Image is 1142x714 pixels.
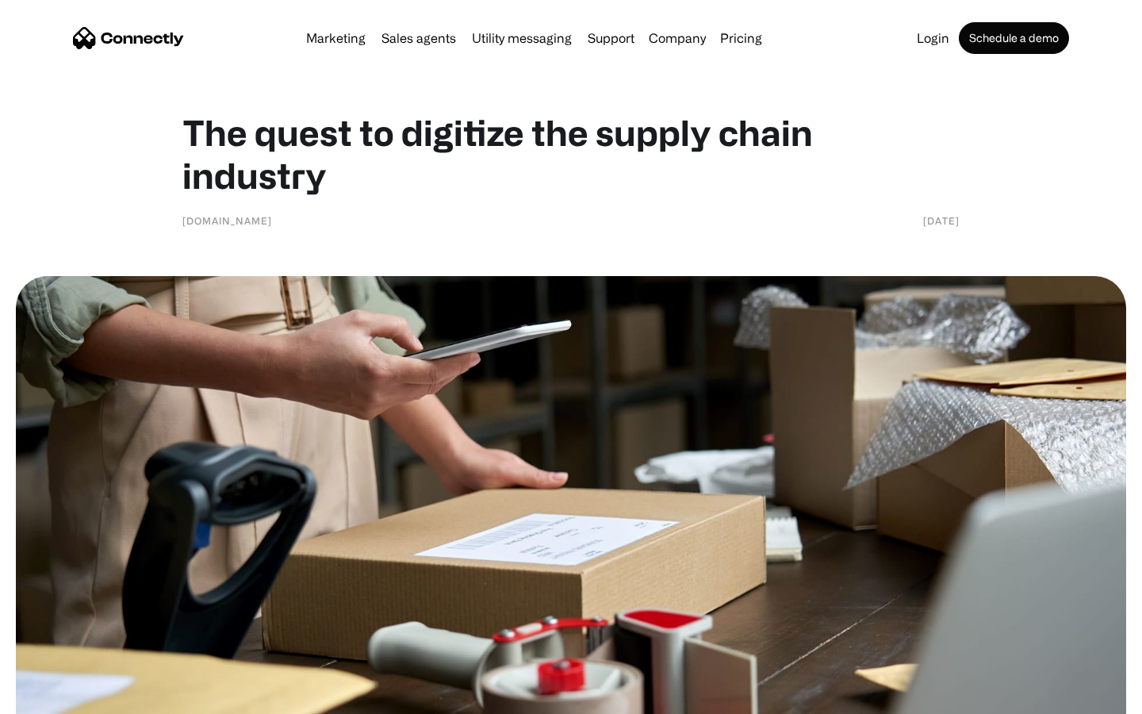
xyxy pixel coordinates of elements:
[581,32,641,44] a: Support
[649,27,706,49] div: Company
[923,213,960,228] div: [DATE]
[910,32,956,44] a: Login
[959,22,1069,54] a: Schedule a demo
[375,32,462,44] a: Sales agents
[714,32,768,44] a: Pricing
[300,32,372,44] a: Marketing
[32,686,95,708] ul: Language list
[16,686,95,708] aside: Language selected: English
[182,213,272,228] div: [DOMAIN_NAME]
[466,32,578,44] a: Utility messaging
[182,111,960,197] h1: The quest to digitize the supply chain industry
